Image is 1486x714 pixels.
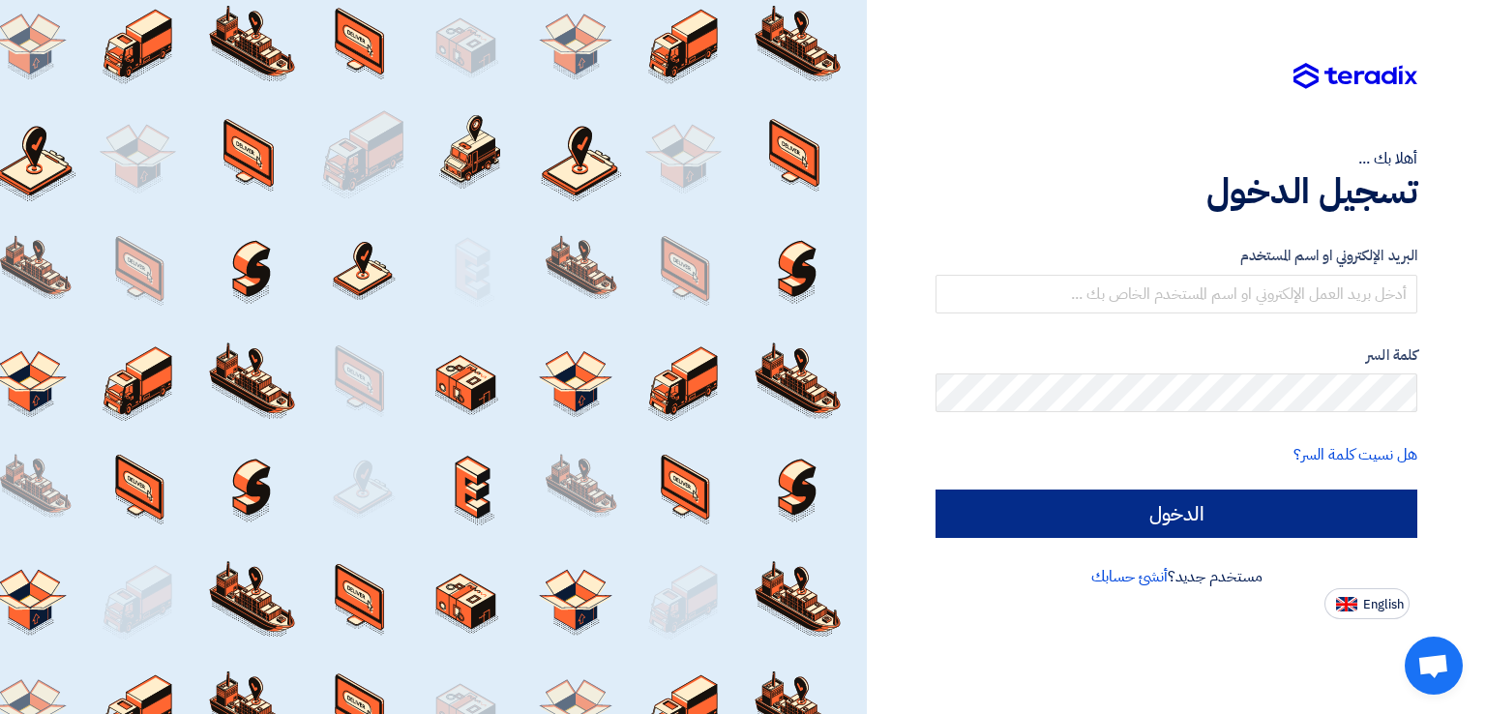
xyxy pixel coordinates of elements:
label: البريد الإلكتروني او اسم المستخدم [936,245,1417,267]
input: أدخل بريد العمل الإلكتروني او اسم المستخدم الخاص بك ... [936,275,1417,313]
div: أهلا بك ... [936,147,1417,170]
a: أنشئ حسابك [1091,565,1168,588]
input: الدخول [936,490,1417,538]
label: كلمة السر [936,344,1417,367]
div: مستخدم جديد؟ [936,565,1417,588]
div: Open chat [1405,637,1463,695]
img: en-US.png [1336,597,1357,611]
a: هل نسيت كلمة السر؟ [1293,443,1417,466]
button: English [1324,588,1410,619]
img: Teradix logo [1293,63,1417,90]
span: English [1363,598,1404,611]
h1: تسجيل الدخول [936,170,1417,213]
